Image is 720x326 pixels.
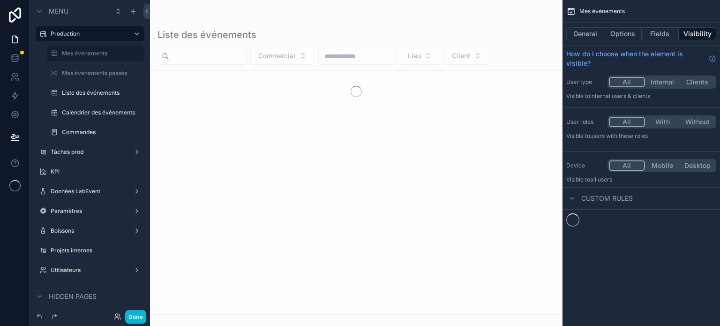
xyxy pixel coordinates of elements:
label: Commandes [62,129,142,136]
span: Custom rules [581,194,633,203]
button: All [609,160,645,171]
button: With [645,117,680,127]
label: Tâches prod [51,148,129,156]
span: How do I choose when the element is visible? [566,49,705,68]
label: Utilisateurs [51,266,129,274]
button: All [609,117,645,127]
span: Hidden pages [49,292,97,301]
span: Menu [49,7,68,16]
button: Options [604,27,642,40]
label: Liste des événements [62,89,142,97]
button: Visibility [679,27,716,40]
button: Desktop [680,160,715,171]
button: Without [680,117,715,127]
label: Production [51,30,126,38]
label: Projets internes [51,247,142,254]
label: User type [566,78,604,86]
label: KPI [51,168,142,175]
label: User roles [566,118,604,126]
button: All [609,77,645,87]
label: Paramètres [51,207,129,215]
label: Boissons [51,227,129,235]
label: Calendrier des événements [62,109,142,116]
label: Données LabEvent [51,188,129,195]
span: all users [590,176,612,183]
span: Internal users & clients [590,92,650,99]
button: General [566,27,604,40]
span: Mes événements [579,8,625,15]
p: Visible to [566,92,716,100]
button: Done [125,310,146,324]
label: Mes événements [62,50,139,57]
button: Internal [645,77,680,87]
span: Users with these roles [590,132,648,139]
label: Mes événements passés [62,69,142,77]
p: Visible to [566,176,716,183]
button: Clients [680,77,715,87]
label: Device [566,162,604,169]
button: Mobile [645,160,680,171]
a: How do I choose when the element is visible? [566,49,716,68]
button: Fields [642,27,679,40]
p: Visible to [566,132,716,140]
